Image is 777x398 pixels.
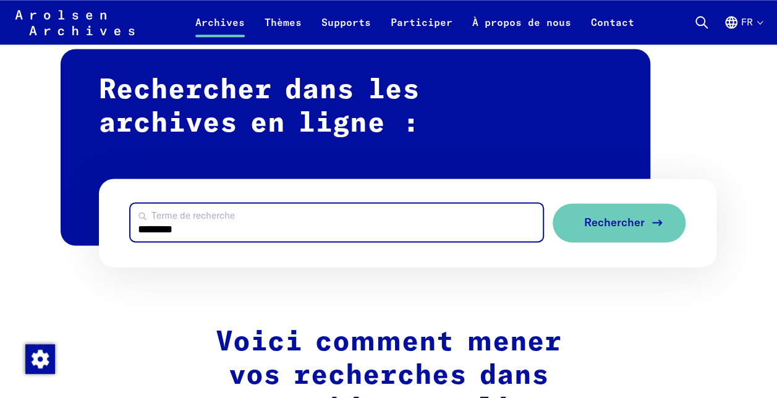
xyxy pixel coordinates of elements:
[462,15,581,44] a: À propos de nous
[185,15,255,44] a: Archives
[724,15,762,44] button: Français, sélection de la langue
[61,49,650,245] h2: Rechercher dans les archives en ligne :
[185,7,644,37] nav: Principal
[553,203,686,242] button: Rechercher
[312,15,381,44] a: Supports
[255,15,312,44] a: Thèmes
[25,344,55,374] img: Modification du consentement
[381,15,462,44] a: Participer
[581,15,644,44] a: Contact
[584,216,645,229] span: Rechercher
[25,344,54,373] div: Modification du consentement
